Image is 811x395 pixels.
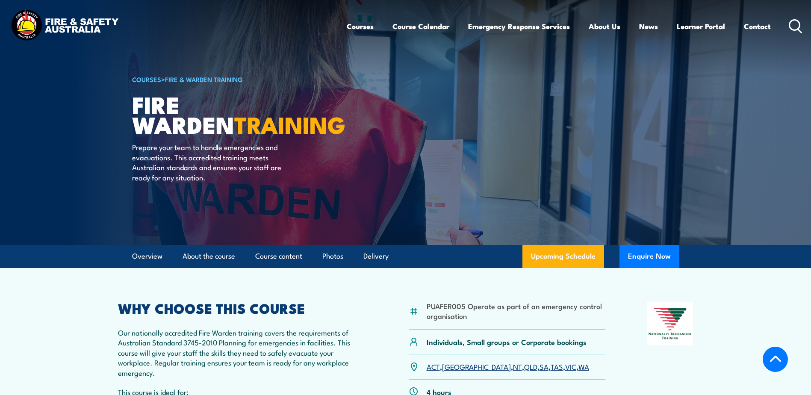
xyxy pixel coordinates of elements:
[551,361,563,371] a: TAS
[347,15,374,38] a: Courses
[744,15,771,38] a: Contact
[132,74,343,84] h6: >
[132,74,161,84] a: COURSES
[427,301,606,321] li: PUAFER005 Operate as part of an emergency control organisation
[118,302,368,314] h2: WHY CHOOSE THIS COURSE
[118,327,368,377] p: Our nationally accredited Fire Warden training covers the requirements of Australian Standard 374...
[165,74,243,84] a: Fire & Warden Training
[619,245,679,268] button: Enquire Now
[132,94,343,134] h1: Fire Warden
[255,245,302,268] a: Course content
[513,361,522,371] a: NT
[183,245,235,268] a: About the course
[363,245,389,268] a: Delivery
[427,362,589,371] p: , , , , , , ,
[427,361,440,371] a: ACT
[677,15,725,38] a: Learner Portal
[578,361,589,371] a: WA
[234,106,345,141] strong: TRAINING
[392,15,449,38] a: Course Calendar
[322,245,343,268] a: Photos
[132,142,288,182] p: Prepare your team to handle emergencies and evacuations. This accredited training meets Australia...
[524,361,537,371] a: QLD
[132,245,162,268] a: Overview
[468,15,570,38] a: Emergency Response Services
[639,15,658,38] a: News
[589,15,620,38] a: About Us
[540,361,549,371] a: SA
[565,361,576,371] a: VIC
[442,361,511,371] a: [GEOGRAPHIC_DATA]
[522,245,604,268] a: Upcoming Schedule
[647,302,693,345] img: Nationally Recognised Training logo.
[427,337,587,347] p: Individuals, Small groups or Corporate bookings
